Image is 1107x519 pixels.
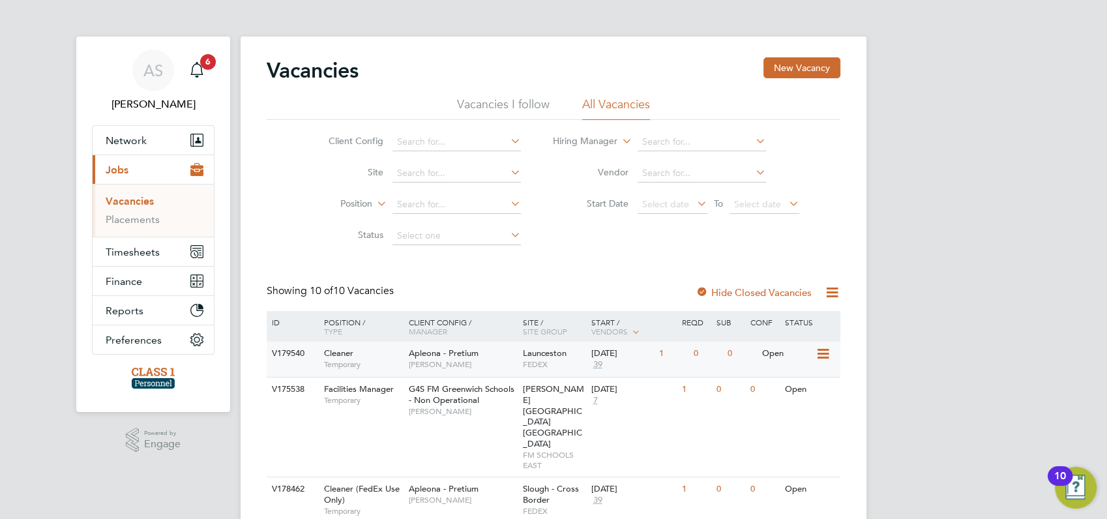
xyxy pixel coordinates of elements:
button: Jobs [93,155,214,184]
a: Placements [106,213,160,226]
div: Open [782,378,838,402]
div: Open [759,342,816,366]
span: G4S FM Greenwich Schools - Non Operational [409,383,514,406]
span: 7 [591,395,599,406]
span: Engage [144,439,181,450]
span: Jobs [106,164,128,176]
div: Sub [713,311,747,333]
div: 1 [656,342,690,366]
div: [DATE] [591,484,675,495]
a: Go to home page [92,368,214,389]
div: 1 [679,477,713,501]
button: Finance [93,267,214,295]
span: Select date [642,198,689,210]
div: 0 [690,342,724,366]
button: New Vacancy [763,57,840,78]
span: Launceston [523,348,567,359]
span: FEDEX [523,359,585,370]
span: AS [143,62,163,79]
span: Temporary [324,395,402,406]
button: Reports [93,296,214,325]
input: Search for... [638,164,766,183]
span: 10 Vacancies [310,284,394,297]
span: Vendors [591,326,627,336]
div: 0 [713,477,747,501]
span: Temporary [324,506,402,516]
div: Site / [520,311,588,342]
li: All Vacancies [582,96,650,120]
span: Network [106,134,147,147]
button: Network [93,126,214,155]
label: Vendor [553,166,628,178]
h2: Vacancies [267,57,359,83]
span: Apleona - Pretium [409,483,479,494]
label: Position [297,198,372,211]
label: Client Config [308,135,383,147]
span: Temporary [324,359,402,370]
div: Position / [314,311,406,342]
div: 0 [747,477,781,501]
a: Powered byEngage [126,428,181,452]
div: 0 [724,342,758,366]
div: Client Config / [406,311,520,342]
button: Preferences [93,325,214,354]
span: FEDEX [523,506,585,516]
span: 39 [591,495,604,506]
span: Type [324,326,342,336]
div: 1 [679,378,713,402]
div: ID [269,311,314,333]
img: class1personnel-logo-retina.png [132,368,175,389]
a: AS[PERSON_NAME] [92,50,214,112]
input: Search for... [392,164,521,183]
span: Angela Sabaroche [92,96,214,112]
div: Jobs [93,184,214,237]
span: Manager [409,326,447,336]
label: Site [308,166,383,178]
span: Facilities Manager [324,383,394,394]
label: Status [308,229,383,241]
span: Cleaner [324,348,353,359]
div: V178462 [269,477,314,501]
span: Preferences [106,334,162,346]
input: Search for... [392,133,521,151]
span: [PERSON_NAME] [409,406,516,417]
div: Conf [747,311,781,333]
div: Showing [267,284,396,298]
a: 6 [184,50,210,91]
span: Select date [734,198,781,210]
span: [PERSON_NAME][GEOGRAPHIC_DATA] [GEOGRAPHIC_DATA] [523,383,584,449]
button: Open Resource Center, 10 new notifications [1055,467,1097,509]
nav: Main navigation [76,37,230,412]
span: [PERSON_NAME] [409,359,516,370]
label: Hiring Manager [542,135,617,148]
div: Status [782,311,838,333]
span: Cleaner (FedEx Use Only) [324,483,400,505]
input: Search for... [392,196,521,214]
div: [DATE] [591,348,653,359]
span: Reports [106,304,143,317]
span: Slough - Cross Border [523,483,579,505]
a: Vacancies [106,195,154,207]
span: To [710,195,727,212]
span: Timesheets [106,246,160,258]
div: 0 [713,378,747,402]
button: Timesheets [93,237,214,266]
label: Hide Closed Vacancies [696,286,812,299]
span: 10 of [310,284,333,297]
div: [DATE] [591,384,675,395]
input: Select one [392,227,521,245]
span: Site Group [523,326,567,336]
div: Reqd [679,311,713,333]
span: Powered by [144,428,181,439]
span: FM SCHOOLS EAST [523,450,585,470]
span: [PERSON_NAME] [409,495,516,505]
span: Finance [106,275,142,288]
div: Open [782,477,838,501]
span: 39 [591,359,604,370]
span: Apleona - Pretium [409,348,479,359]
li: Vacancies I follow [457,96,550,120]
label: Start Date [553,198,628,209]
span: 6 [200,54,216,70]
input: Search for... [638,133,766,151]
div: V179540 [269,342,314,366]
